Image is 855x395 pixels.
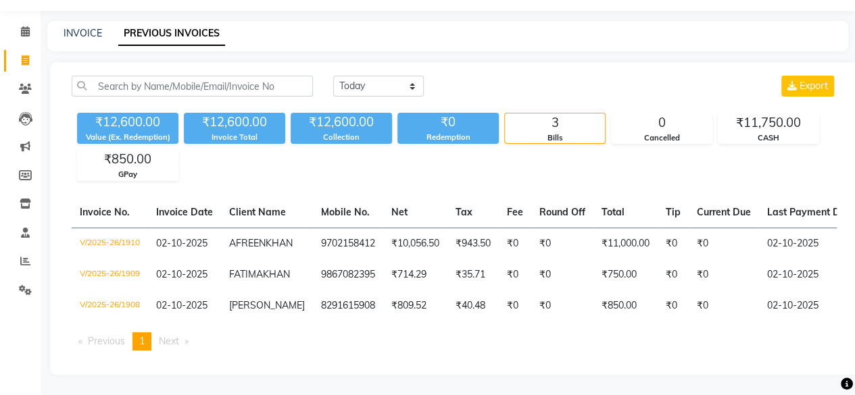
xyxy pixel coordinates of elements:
span: KHAN [263,268,290,280]
div: ₹12,600.00 [77,113,178,132]
td: ₹0 [499,290,531,321]
span: Round Off [539,206,585,218]
span: FATIMA [229,268,263,280]
td: ₹0 [689,259,759,290]
a: INVOICE [64,27,102,39]
div: ₹0 [397,113,499,132]
td: V/2025-26/1909 [72,259,148,290]
span: Next [159,335,179,347]
td: ₹750.00 [593,259,658,290]
td: V/2025-26/1910 [72,228,148,259]
input: Search by Name/Mobile/Email/Invoice No [72,76,313,97]
div: Redemption [397,132,499,143]
td: ₹40.48 [447,290,499,321]
td: ₹714.29 [383,259,447,290]
span: Export [800,80,828,92]
div: 3 [505,113,605,132]
span: Fee [507,206,523,218]
div: Bills [505,132,605,144]
div: ₹850.00 [78,150,178,169]
div: Invoice Total [184,132,285,143]
span: Invoice No. [80,206,130,218]
td: ₹809.52 [383,290,447,321]
div: CASH [718,132,819,144]
span: Mobile No. [321,206,370,218]
td: 8291615908 [313,290,383,321]
td: ₹0 [499,259,531,290]
td: ₹0 [658,290,689,321]
span: Last Payment Date [767,206,855,218]
span: [PERSON_NAME] [229,299,305,311]
span: 02-10-2025 [156,268,207,280]
td: ₹10,056.50 [383,228,447,259]
div: ₹11,750.00 [718,113,819,132]
div: 0 [612,113,712,132]
span: KHAN [266,237,293,249]
span: Total [602,206,625,218]
td: ₹35.71 [447,259,499,290]
span: Net [391,206,408,218]
td: V/2025-26/1908 [72,290,148,321]
td: ₹0 [689,228,759,259]
span: 02-10-2025 [156,299,207,311]
div: Value (Ex. Redemption) [77,132,178,143]
div: ₹12,600.00 [291,113,392,132]
span: Tax [456,206,472,218]
span: 1 [139,335,145,347]
td: ₹0 [658,228,689,259]
td: ₹11,000.00 [593,228,658,259]
div: GPay [78,169,178,180]
td: ₹0 [658,259,689,290]
button: Export [781,76,834,97]
td: ₹0 [531,259,593,290]
span: Current Due [697,206,751,218]
div: Cancelled [612,132,712,144]
td: ₹0 [531,228,593,259]
td: ₹0 [499,228,531,259]
span: Previous [88,335,125,347]
td: 9702158412 [313,228,383,259]
td: ₹850.00 [593,290,658,321]
span: Client Name [229,206,286,218]
div: Collection [291,132,392,143]
div: ₹12,600.00 [184,113,285,132]
td: 9867082395 [313,259,383,290]
td: ₹0 [689,290,759,321]
a: PREVIOUS INVOICES [118,22,225,46]
nav: Pagination [72,332,837,350]
td: ₹943.50 [447,228,499,259]
span: Invoice Date [156,206,213,218]
span: 02-10-2025 [156,237,207,249]
span: AFREEN [229,237,266,249]
span: Tip [666,206,681,218]
td: ₹0 [531,290,593,321]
